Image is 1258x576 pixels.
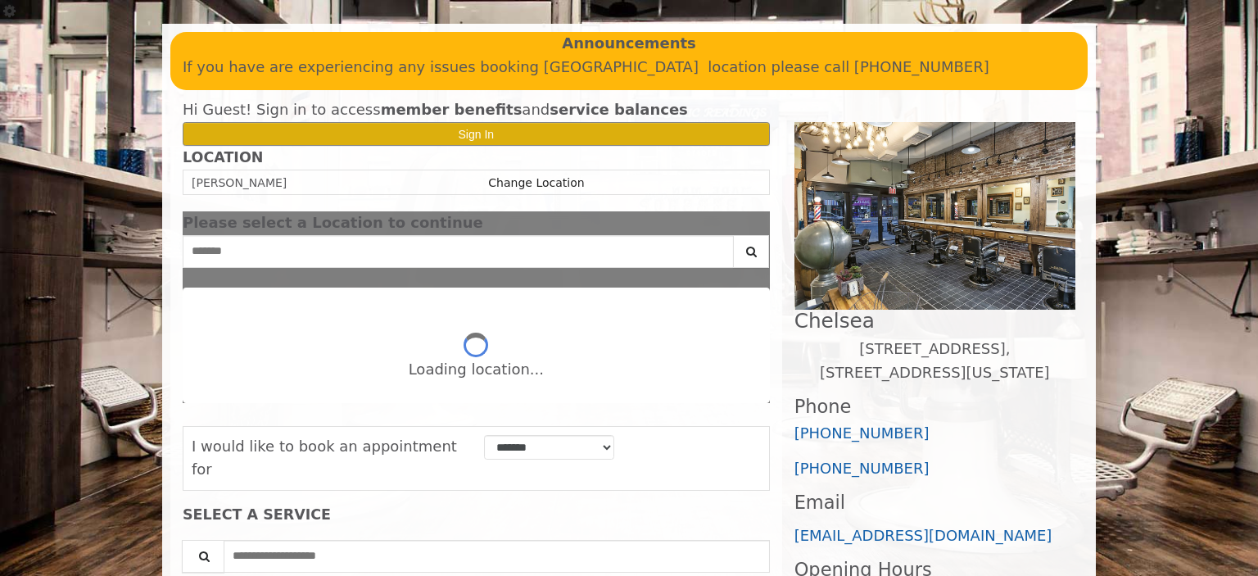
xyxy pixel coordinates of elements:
[794,397,1075,417] h3: Phone
[794,527,1052,544] a: [EMAIL_ADDRESS][DOMAIN_NAME]
[183,98,770,122] div: Hi Guest! Sign in to access and
[183,122,770,146] button: Sign In
[794,310,1075,332] h2: Chelsea
[794,492,1075,513] h3: Email
[745,218,770,229] button: close dialog
[550,101,688,118] b: service balances
[794,460,930,477] a: [PHONE_NUMBER]
[742,246,761,257] i: Search button
[488,176,584,189] a: Change Location
[183,56,1075,79] p: If you have are experiencing any issues booking [GEOGRAPHIC_DATA] location please call [PHONE_NUM...
[409,358,544,382] div: Loading location...
[562,32,696,56] b: Announcements
[183,235,770,276] div: Center Select
[183,149,263,166] b: LOCATION
[794,424,930,442] a: [PHONE_NUMBER]
[192,438,457,478] span: I would like to book an appointment for
[182,540,224,573] button: Service Search
[183,507,770,523] div: SELECT A SERVICE
[192,176,287,189] span: [PERSON_NAME]
[794,338,1075,385] p: [STREET_ADDRESS],[STREET_ADDRESS][US_STATE]
[381,101,523,118] b: member benefits
[183,214,483,231] span: Please select a Location to continue
[183,235,734,268] input: Search Center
